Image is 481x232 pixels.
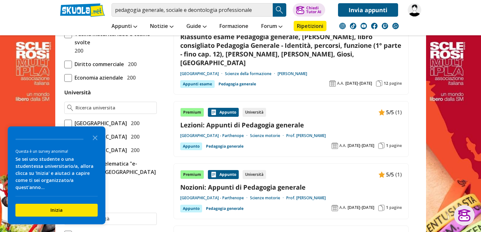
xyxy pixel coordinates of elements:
div: Appunto [208,108,239,117]
div: Premium [180,108,204,117]
a: Pedagogia generale [218,80,256,88]
div: Survey [8,126,105,224]
img: eleonoramaglia [408,3,421,17]
span: [DATE]-[DATE] [348,205,374,210]
span: A.A. [339,143,346,148]
span: 1 [386,205,388,210]
img: WhatsApp [392,23,399,29]
span: (1) [395,108,402,116]
a: Pedagogia generale [206,205,244,212]
a: [PERSON_NAME] [278,71,307,76]
input: Ricerca facoltà [76,216,154,222]
a: Lezioni: Appunti di Pedagogia generale [180,121,402,129]
a: Scienze motorie [250,195,286,201]
span: [DATE]-[DATE] [348,143,374,148]
img: Pagine [378,142,385,149]
span: 1 [386,143,388,148]
span: A.A. [339,205,346,210]
img: Anno accademico [332,142,338,149]
a: [GEOGRAPHIC_DATA] - Parthenope [180,195,250,201]
a: Formazione [218,21,250,32]
img: Appunti contenuto [210,109,217,116]
div: Se sei uno studente o una studentessa universitario/a, allora clicca su 'Inizia' e aiutaci a capi... [15,156,98,191]
img: Cerca appunti, riassunti o versioni [275,5,284,15]
a: Ripetizioni [294,21,326,31]
span: 200 [72,47,83,55]
span: [GEOGRAPHIC_DATA] [72,119,127,127]
img: Anno accademico [329,80,336,87]
a: Notizie [148,21,175,32]
input: Cerca appunti, riassunti o versioni [111,3,273,17]
div: Università [243,108,266,117]
a: Prof. [PERSON_NAME] [286,133,326,138]
a: [GEOGRAPHIC_DATA] - Parthenope [180,133,250,138]
span: (1) [395,170,402,179]
div: Appunto [180,205,202,212]
span: pagine [389,205,402,210]
a: [GEOGRAPHIC_DATA] [180,71,225,76]
a: Scienze della formazione [225,71,278,76]
button: Close the survey [89,131,102,144]
span: 200 [125,60,137,68]
div: Appunto [180,142,202,150]
a: Nozioni: Appunti di Pedagogia generale [180,183,402,192]
a: Forum [260,21,284,32]
a: Scienze motorie [250,133,286,138]
a: Prof. [PERSON_NAME] [286,195,326,201]
img: youtube [361,23,367,29]
div: Appunti esame [180,80,215,88]
span: Tesina maturità: idee e tesine svolte [72,30,157,47]
img: Appunti contenuto [379,171,385,178]
img: Appunti contenuto [210,171,217,178]
img: Ricerca universita [67,105,73,111]
a: Invia appunti [338,3,398,17]
a: Riassunto esame Pedagogia generale, [PERSON_NAME], libro consigliato Pedagogia Generale - Identit... [180,32,402,67]
button: Inizia [15,204,98,217]
span: pagine [389,81,402,86]
span: [DATE]-[DATE] [345,81,372,86]
img: Anno accademico [332,205,338,211]
span: 5/5 [386,170,394,179]
input: Ricerca universita [76,105,154,111]
span: Diritto commerciale [72,60,124,68]
button: ChiediTutor AI [293,3,325,17]
img: instagram [339,23,346,29]
span: 200 [128,133,139,141]
img: Appunti contenuto [379,109,385,116]
div: Appunto [208,170,239,179]
a: Guide [185,21,208,32]
img: twitch [382,23,388,29]
img: facebook [371,23,378,29]
span: 12 [384,81,388,86]
img: Pagine [378,205,385,211]
span: pagine [389,143,402,148]
div: Questa è un survey anonima! [15,148,98,154]
span: 5/5 [386,108,394,116]
div: Premium [180,170,204,179]
span: A.A. [337,81,344,86]
span: 200 [128,146,139,154]
a: Appunti [110,21,139,32]
img: tiktok [350,23,356,29]
span: 200 [128,119,139,127]
div: Chiedi Tutor AI [306,6,321,14]
span: 200 [124,73,136,82]
img: Pagine [376,80,382,87]
button: Search Button [273,3,286,17]
span: Università telematica "e-Campus" di [GEOGRAPHIC_DATA] (CO) [72,159,157,185]
a: Pedagogia generale [206,142,244,150]
div: Università [243,170,266,179]
span: Economia aziendale [72,73,123,82]
label: Università [64,89,91,96]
